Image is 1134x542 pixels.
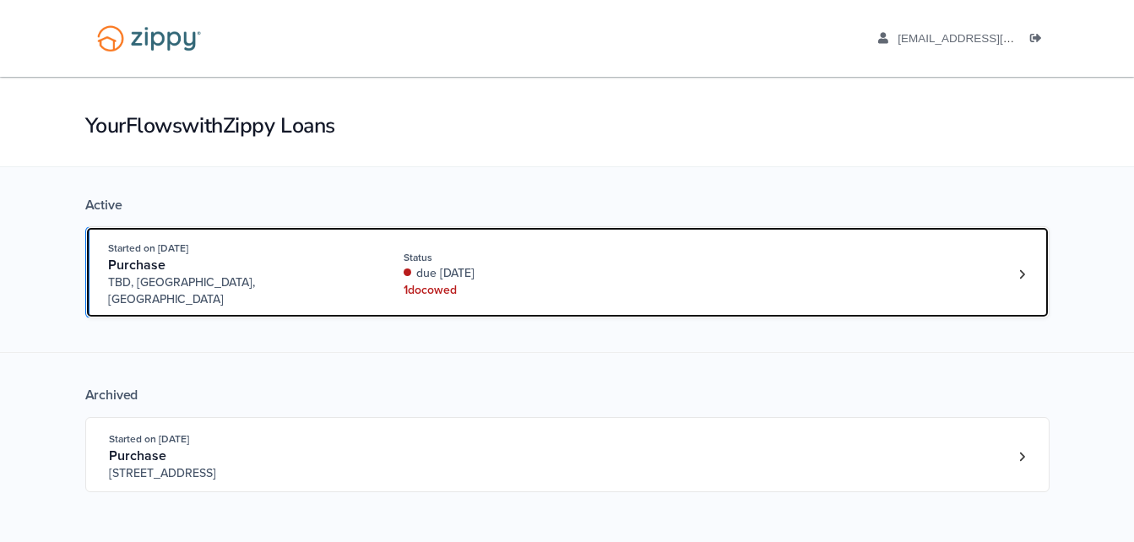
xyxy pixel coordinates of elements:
[85,111,1050,140] h1: Your Flows with Zippy Loans
[404,282,629,299] div: 1 doc owed
[898,32,1091,45] span: mikekagy@yahoo.com
[1010,444,1035,469] a: Loan number 4168176
[85,417,1050,492] a: Open loan 4168176
[109,465,366,482] span: [STREET_ADDRESS]
[85,197,1050,214] div: Active
[1030,32,1049,49] a: Log out
[86,17,212,60] img: Logo
[108,242,188,254] span: Started on [DATE]
[1010,262,1035,287] a: Loan number 4181106
[85,226,1050,318] a: Open loan 4181106
[109,433,189,445] span: Started on [DATE]
[878,32,1092,49] a: edit profile
[404,250,629,265] div: Status
[109,447,166,464] span: Purchase
[85,387,1050,404] div: Archived
[108,274,366,308] span: TBD, [GEOGRAPHIC_DATA], [GEOGRAPHIC_DATA]
[108,257,165,274] span: Purchase
[404,265,629,282] div: due [DATE]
